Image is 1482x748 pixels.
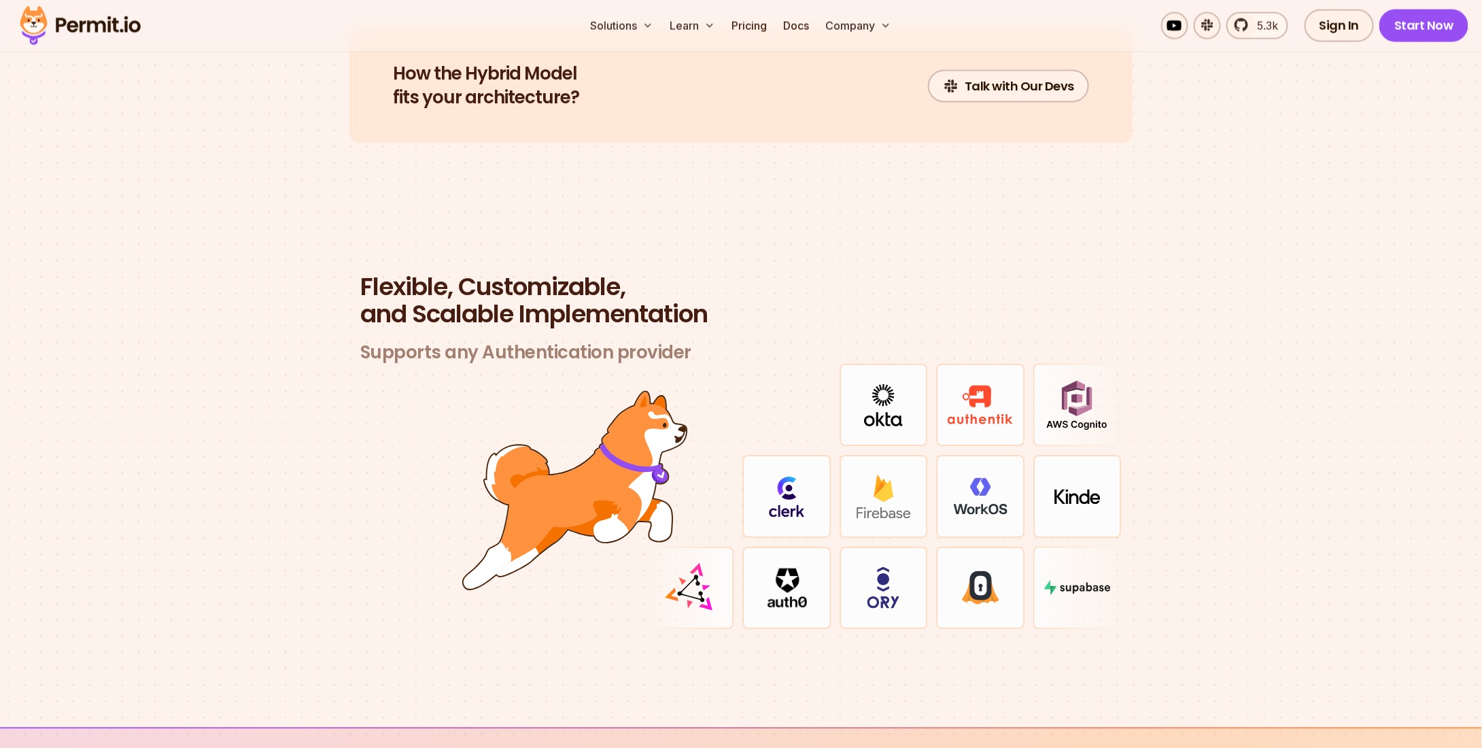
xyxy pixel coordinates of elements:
a: Start Now [1379,10,1468,42]
h2: and Scalable Implementation [360,274,1122,328]
a: 5.3k [1226,12,1288,39]
button: Company [820,12,897,39]
h3: Supports any Authentication provider [360,342,1122,364]
h2: fits your architecture? [393,62,579,111]
img: Permit logo [14,3,147,49]
a: Talk with Our Devs [928,70,1089,103]
span: 5.3k [1250,18,1279,34]
button: Solutions [585,12,659,39]
a: Sign In [1305,10,1375,42]
span: Flexible, Customizable, [360,274,1122,301]
button: Learn [664,12,721,39]
a: Pricing [726,12,772,39]
span: How the Hybrid Model [393,62,579,86]
a: Docs [778,12,814,39]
